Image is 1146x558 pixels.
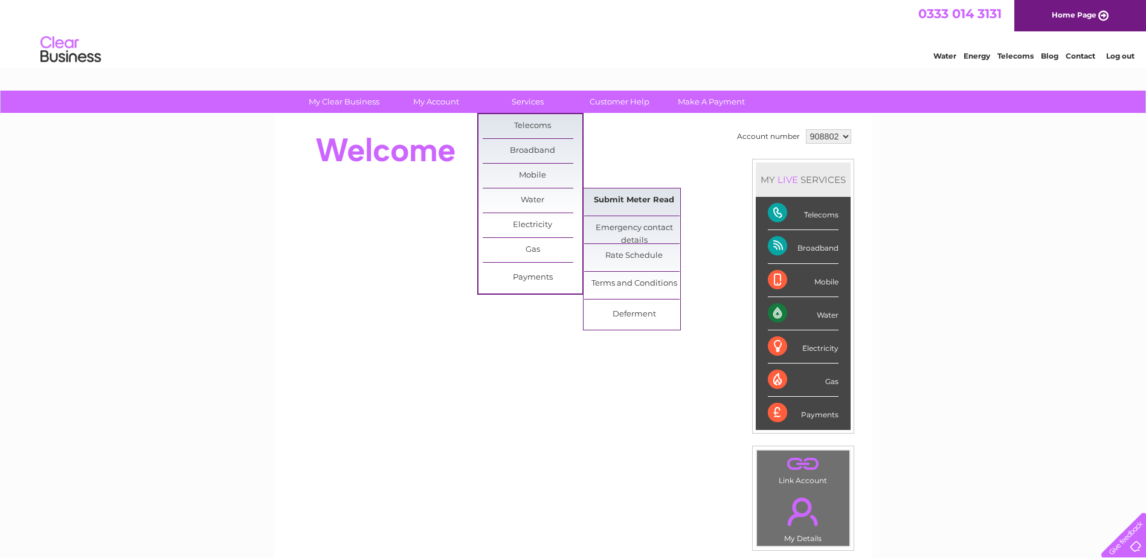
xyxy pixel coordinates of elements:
[1066,51,1095,60] a: Contact
[294,91,394,113] a: My Clear Business
[662,91,761,113] a: Make A Payment
[483,266,582,290] a: Payments
[768,397,839,429] div: Payments
[768,364,839,397] div: Gas
[570,91,669,113] a: Customer Help
[584,216,684,240] a: Emergency contact details
[768,197,839,230] div: Telecoms
[756,487,850,547] td: My Details
[997,51,1034,60] a: Telecoms
[483,164,582,188] a: Mobile
[483,213,582,237] a: Electricity
[768,330,839,364] div: Electricity
[760,490,846,533] a: .
[775,174,800,185] div: LIVE
[483,114,582,138] a: Telecoms
[1106,51,1135,60] a: Log out
[584,303,684,327] a: Deferment
[756,162,851,197] div: MY SERVICES
[918,6,1002,21] a: 0333 014 3131
[40,31,101,68] img: logo.png
[768,264,839,297] div: Mobile
[964,51,990,60] a: Energy
[386,91,486,113] a: My Account
[1041,51,1058,60] a: Blog
[483,139,582,163] a: Broadband
[483,188,582,213] a: Water
[288,7,859,59] div: Clear Business is a trading name of Verastar Limited (registered in [GEOGRAPHIC_DATA] No. 3667643...
[584,244,684,268] a: Rate Schedule
[756,450,850,488] td: Link Account
[768,297,839,330] div: Water
[483,238,582,262] a: Gas
[478,91,578,113] a: Services
[584,272,684,296] a: Terms and Conditions
[933,51,956,60] a: Water
[734,126,803,147] td: Account number
[584,188,684,213] a: Submit Meter Read
[768,230,839,263] div: Broadband
[760,454,846,475] a: .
